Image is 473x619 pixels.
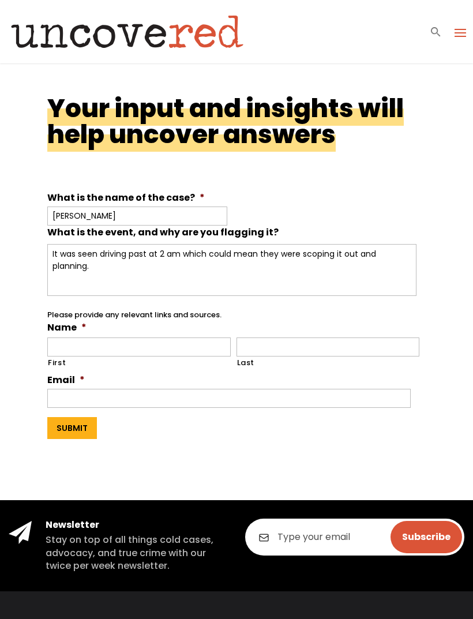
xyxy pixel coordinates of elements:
input: Type your email [245,519,464,556]
label: Last [237,357,420,369]
input: Subscribe [391,521,462,553]
label: What is the event, and why are you flagging it? [47,227,279,239]
h4: Newsletter [46,519,228,531]
label: Name [47,322,87,334]
label: What is the name of the case? [47,192,205,204]
h5: Stay on top of all things cold cases, advocacy, and true crime with our twice per week newsletter. [46,534,228,572]
input: Submit [47,417,97,439]
label: First [48,357,231,369]
label: Email [47,374,85,387]
div: Please provide any relevant links and sources. [47,300,416,321]
h1: Your input and insights will help uncover answers [47,91,404,152]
